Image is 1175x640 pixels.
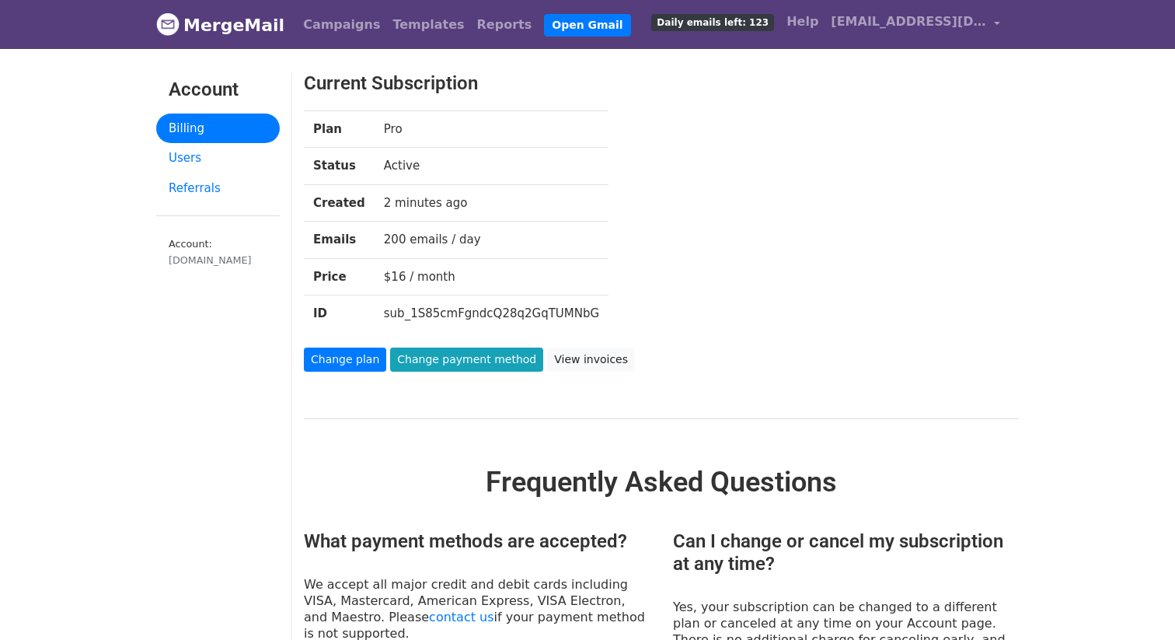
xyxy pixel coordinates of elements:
h3: Account [169,79,267,101]
a: View invoices [547,348,635,372]
td: 2 minutes ago [375,184,608,222]
a: Users [156,143,280,173]
td: Active [375,148,608,185]
td: sub_1S85cmFgndcQ28q2GqTUMNbG [375,296,608,332]
a: Change payment method [390,348,543,372]
th: Status [304,148,375,185]
div: [DOMAIN_NAME] [169,253,267,268]
small: Account: [169,238,267,268]
td: Pro [375,110,608,148]
a: Reports [471,9,539,40]
td: 200 emails / day [375,222,608,259]
h3: Current Subscription [304,72,957,95]
td: $16 / month [375,258,608,296]
a: Referrals [156,173,280,204]
a: contact us [429,610,493,624]
a: [EMAIL_ADDRESS][DOMAIN_NAME] [825,6,1006,43]
th: Created [304,184,375,222]
h3: Can I change or cancel my subscription at any time? [673,530,1019,575]
h3: What payment methods are accepted? [304,530,650,553]
th: ID [304,296,375,332]
a: Billing [156,114,280,144]
a: Daily emails left: 123 [645,6,780,37]
a: Change plan [304,348,386,372]
a: Open Gmail [544,14,630,37]
th: Emails [304,222,375,259]
a: MergeMail [156,9,284,41]
span: Daily emails left: 123 [651,14,774,31]
a: Templates [386,9,470,40]
a: Campaigns [297,9,386,40]
span: [EMAIL_ADDRESS][DOMAIN_NAME] [831,12,986,31]
th: Price [304,258,375,296]
a: Help [780,6,825,37]
img: MergeMail logo [156,12,180,36]
h2: Frequently Asked Questions [304,466,1019,499]
th: Plan [304,110,375,148]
